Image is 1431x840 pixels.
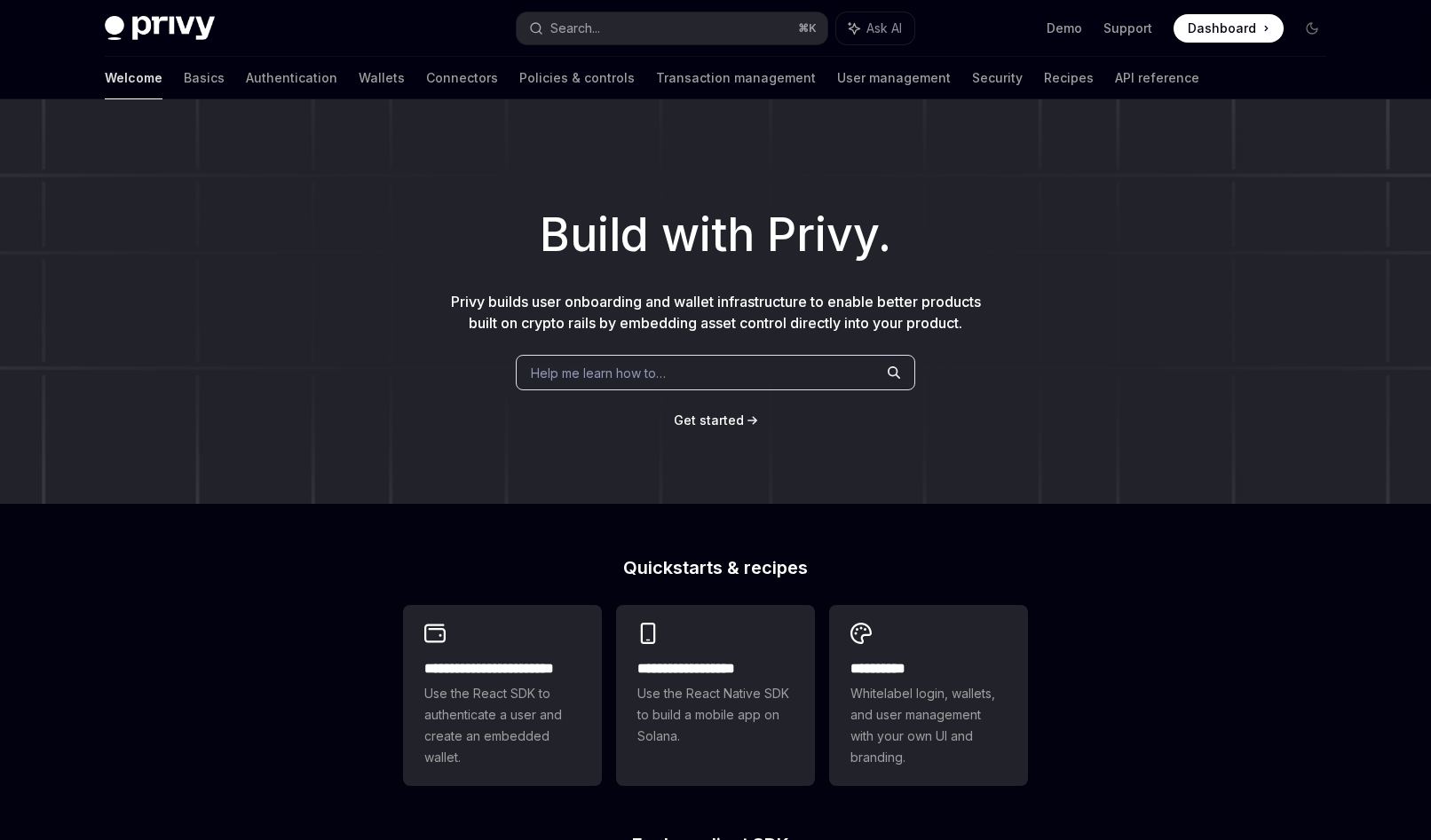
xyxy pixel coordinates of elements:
[1298,14,1326,43] button: Toggle dark mode
[184,57,225,99] a: Basics
[517,12,827,44] button: Search...⌘K
[246,57,337,99] a: Authentication
[837,57,951,99] a: User management
[550,18,600,39] div: Search...
[1115,57,1199,99] a: API reference
[531,364,666,382] span: Help me learn how to…
[674,412,744,429] a: Get started
[616,605,815,786] a: **** **** **** ***Use the React Native SDK to build a mobile app on Solana.
[836,12,914,44] button: Ask AI
[674,412,744,428] span: Get started
[656,57,816,99] a: Transaction management
[850,683,1007,768] span: Whitelabel login, wallets, and user management with your own UI and branding.
[519,57,635,99] a: Policies & controls
[451,293,981,332] span: Privy builds user onboarding and wallet infrastructure to enable better products built on crypto ...
[972,57,1023,99] a: Security
[424,683,581,768] span: Use the React SDK to authenticate a user and create an embedded wallet.
[426,57,498,99] a: Connectors
[866,20,902,37] span: Ask AI
[1103,20,1152,37] a: Support
[829,605,1028,786] a: **** *****Whitelabel login, wallets, and user management with your own UI and branding.
[28,200,1403,270] h1: Build with Privy.
[637,683,794,747] span: Use the React Native SDK to build a mobile app on Solana.
[105,16,215,41] img: dark logo
[1174,14,1284,43] a: Dashboard
[1047,20,1082,37] a: Demo
[1188,20,1256,37] span: Dashboard
[359,57,405,99] a: Wallets
[403,559,1028,577] h2: Quickstarts & recipes
[798,21,817,35] span: ⌘ K
[1044,57,1094,99] a: Recipes
[105,57,162,99] a: Welcome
